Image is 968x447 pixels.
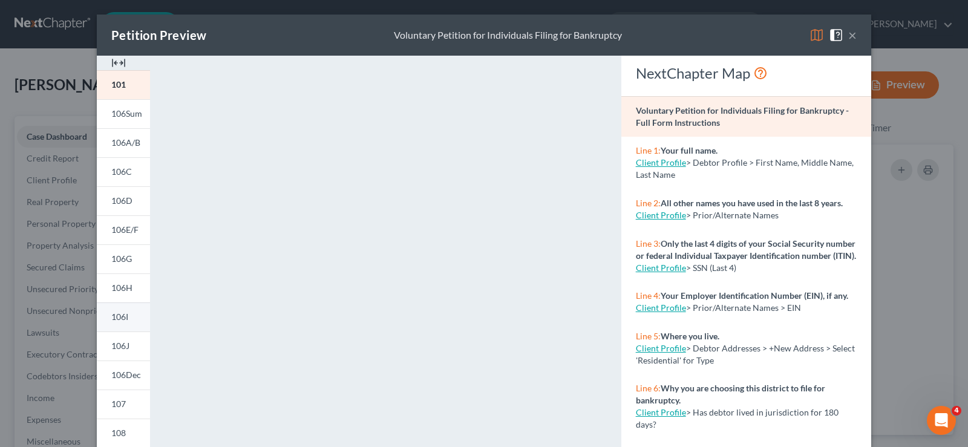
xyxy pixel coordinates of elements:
span: > Prior/Alternate Names [686,210,779,220]
span: 106D [111,195,132,206]
strong: Where you live. [661,331,719,341]
span: 106Sum [111,108,142,119]
strong: Your Employer Identification Number (EIN), if any. [661,290,848,301]
a: 106Dec [97,361,150,390]
span: > Debtor Profile > First Name, Middle Name, Last Name [636,157,854,180]
strong: Why you are choosing this district to file for bankruptcy. [636,383,825,405]
span: 106H [111,282,132,293]
span: 4 [952,406,961,416]
span: 106Dec [111,370,141,380]
span: 108 [111,428,126,438]
a: Client Profile [636,407,686,417]
a: 106H [97,273,150,302]
a: Client Profile [636,157,686,168]
a: 107 [97,390,150,419]
a: 106J [97,331,150,361]
img: help-close-5ba153eb36485ed6c1ea00a893f15db1cb9b99d6cae46e1a8edb6c62d00a1a76.svg [829,28,843,42]
strong: All other names you have used in the last 8 years. [661,198,843,208]
div: Voluntary Petition for Individuals Filing for Bankruptcy [394,28,622,42]
a: 106C [97,157,150,186]
a: 106A/B [97,128,150,157]
span: 106A/B [111,137,140,148]
a: Client Profile [636,302,686,313]
a: 106D [97,186,150,215]
a: 101 [97,70,150,99]
span: Line 3: [636,238,661,249]
span: 106I [111,312,128,322]
strong: Voluntary Petition for Individuals Filing for Bankruptcy - Full Form Instructions [636,105,849,128]
span: 106C [111,166,132,177]
span: Line 6: [636,383,661,393]
span: > Debtor Addresses > +New Address > Select 'Residential' for Type [636,343,855,365]
strong: Only the last 4 digits of your Social Security number or federal Individual Taxpayer Identificati... [636,238,856,261]
span: Line 4: [636,290,661,301]
iframe: Intercom live chat [927,406,956,435]
span: 106G [111,253,132,264]
a: 106I [97,302,150,331]
a: 106E/F [97,215,150,244]
button: × [848,28,857,42]
img: expand-e0f6d898513216a626fdd78e52531dac95497ffd26381d4c15ee2fc46db09dca.svg [111,56,126,70]
span: Line 5: [636,331,661,341]
span: 107 [111,399,126,409]
span: > SSN (Last 4) [686,263,736,273]
div: Petition Preview [111,27,206,44]
span: Line 1: [636,145,661,155]
span: 106J [111,341,129,351]
span: > Has debtor lived in jurisdiction for 180 days? [636,407,839,429]
a: Client Profile [636,343,686,353]
span: Line 2: [636,198,661,208]
span: > Prior/Alternate Names > EIN [686,302,801,313]
a: 106Sum [97,99,150,128]
img: map-eea8200ae884c6f1103ae1953ef3d486a96c86aabb227e865a55264e3737af1f.svg [809,28,824,42]
span: 106E/F [111,224,139,235]
a: Client Profile [636,263,686,273]
a: Client Profile [636,210,686,220]
strong: Your full name. [661,145,718,155]
div: NextChapter Map [636,64,857,83]
a: 106G [97,244,150,273]
span: 101 [111,79,126,90]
